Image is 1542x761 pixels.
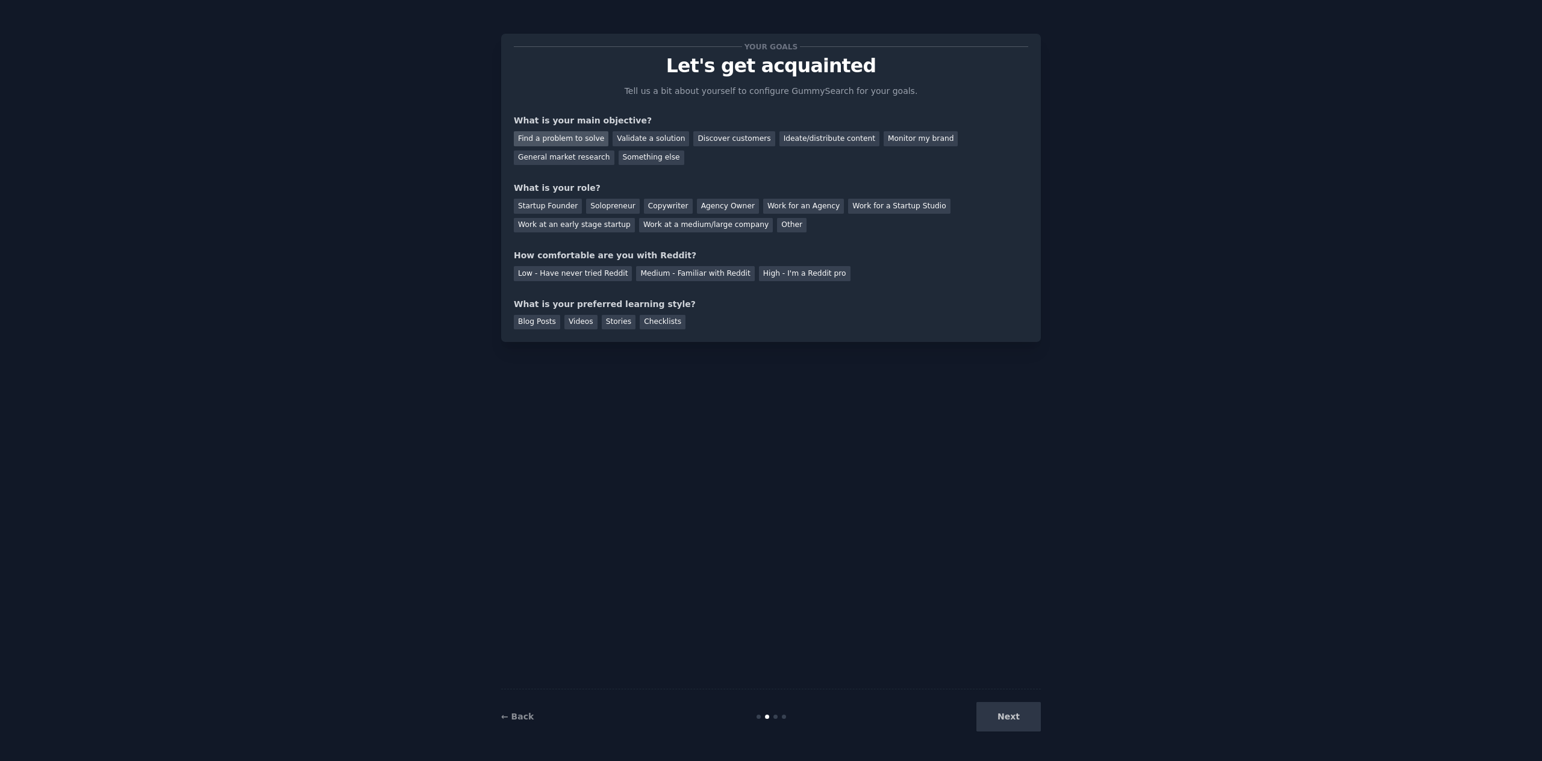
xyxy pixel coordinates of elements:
[697,199,759,214] div: Agency Owner
[514,131,608,146] div: Find a problem to solve
[777,218,807,233] div: Other
[514,298,1028,311] div: What is your preferred learning style?
[640,315,685,330] div: Checklists
[514,182,1028,194] div: What is your role?
[602,315,635,330] div: Stories
[514,199,582,214] div: Startup Founder
[639,218,773,233] div: Work at a medium/large company
[514,55,1028,76] p: Let's get acquainted
[501,712,534,721] a: ← Back
[763,199,844,214] div: Work for an Agency
[636,266,754,281] div: Medium - Familiar with Reddit
[619,85,923,98] p: Tell us a bit about yourself to configure GummySearch for your goals.
[514,151,614,166] div: General market research
[619,151,684,166] div: Something else
[693,131,775,146] div: Discover customers
[779,131,879,146] div: Ideate/distribute content
[759,266,851,281] div: High - I'm a Reddit pro
[514,249,1028,262] div: How comfortable are you with Reddit?
[514,315,560,330] div: Blog Posts
[884,131,958,146] div: Monitor my brand
[586,199,639,214] div: Solopreneur
[514,266,632,281] div: Low - Have never tried Reddit
[564,315,598,330] div: Videos
[742,40,800,53] span: Your goals
[613,131,689,146] div: Validate a solution
[514,114,1028,127] div: What is your main objective?
[848,199,950,214] div: Work for a Startup Studio
[514,218,635,233] div: Work at an early stage startup
[644,199,693,214] div: Copywriter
